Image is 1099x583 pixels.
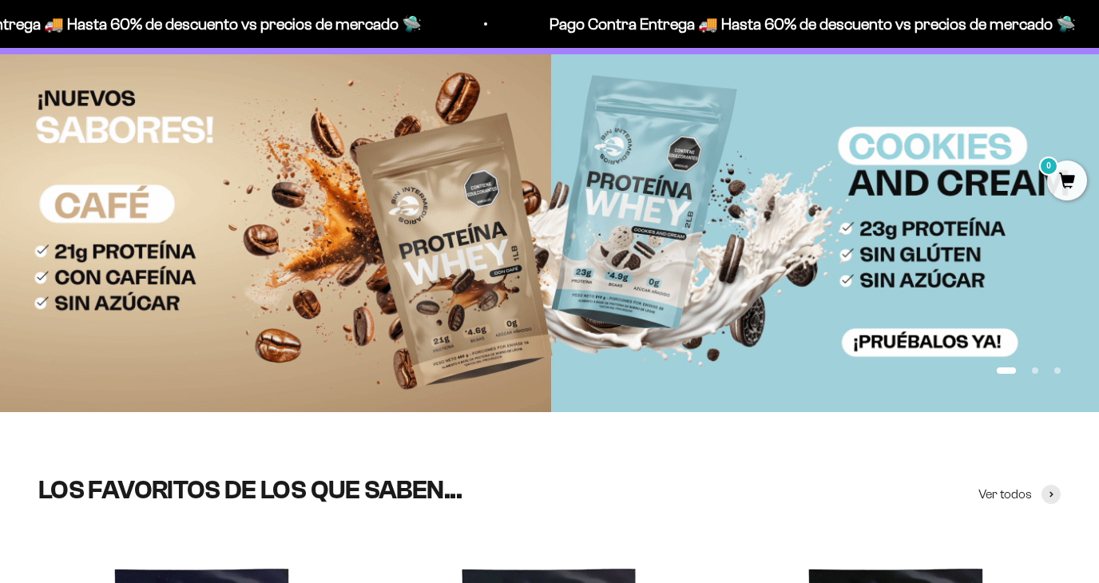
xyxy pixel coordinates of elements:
[38,476,462,504] split-lines: LOS FAVORITOS DE LOS QUE SABEN...
[978,484,1032,505] span: Ver todos
[1047,173,1087,191] a: 0
[1039,157,1058,176] mark: 0
[978,484,1061,505] a: Ver todos
[548,11,1074,37] p: Pago Contra Entrega 🚚 Hasta 60% de descuento vs precios de mercado 🛸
